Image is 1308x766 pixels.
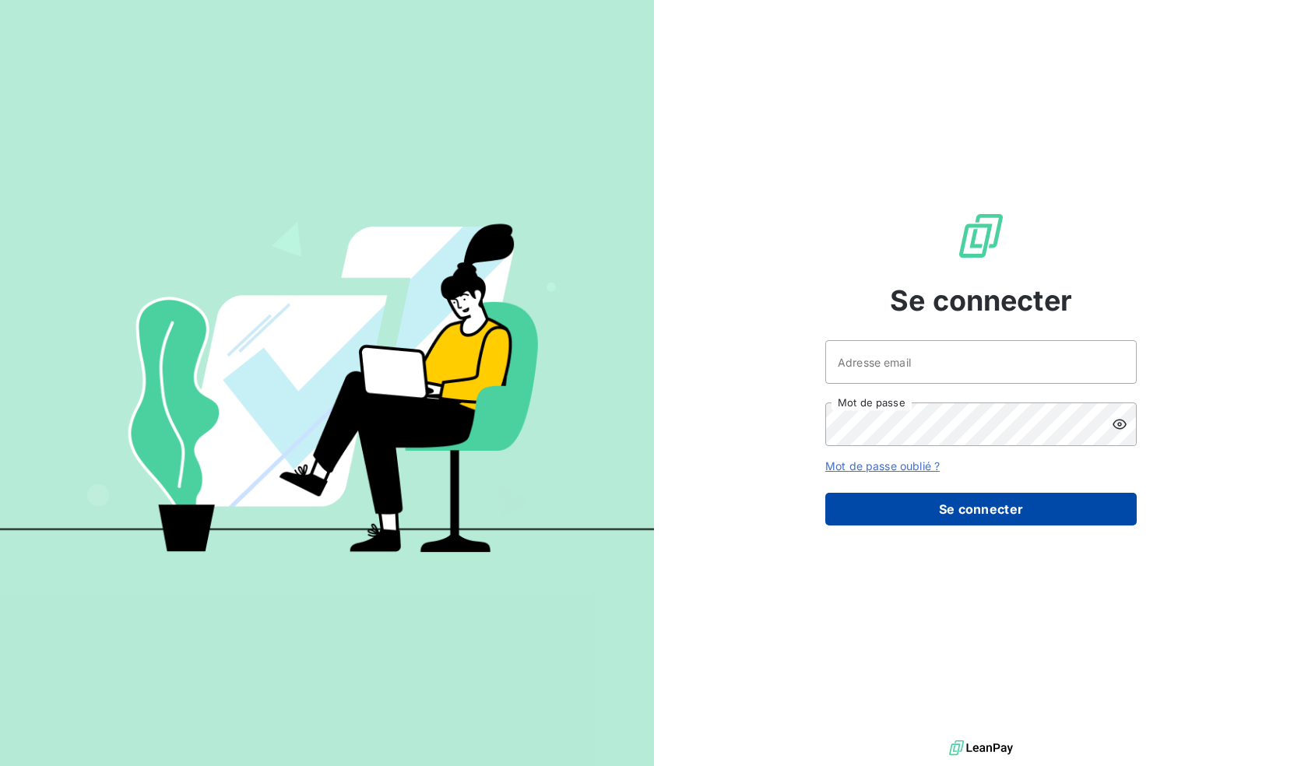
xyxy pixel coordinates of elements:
[825,459,940,473] a: Mot de passe oublié ?
[825,340,1137,384] input: placeholder
[956,211,1006,261] img: Logo LeanPay
[825,493,1137,525] button: Se connecter
[949,736,1013,760] img: logo
[890,279,1072,322] span: Se connecter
